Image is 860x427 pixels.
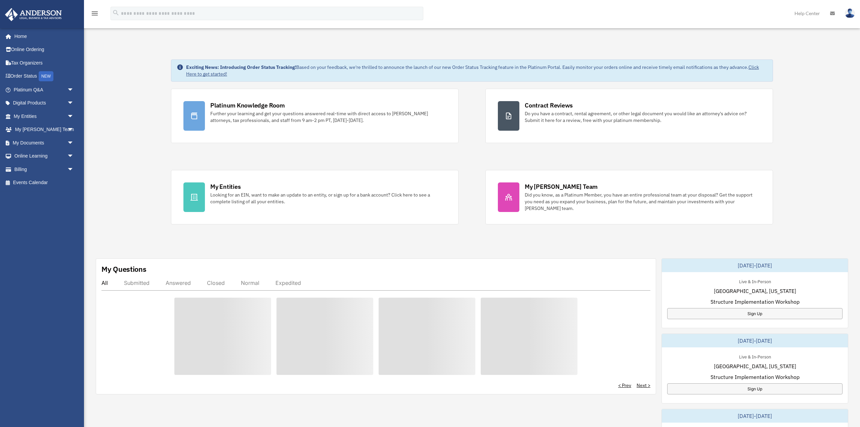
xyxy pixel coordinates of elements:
a: Platinum Q&Aarrow_drop_down [5,83,84,96]
span: arrow_drop_down [67,163,81,176]
a: My Documentsarrow_drop_down [5,136,84,150]
div: [DATE]-[DATE] [662,259,848,272]
div: Live & In-Person [734,353,776,360]
span: arrow_drop_down [67,150,81,163]
div: Did you know, as a Platinum Member, you have an entire professional team at your disposal? Get th... [525,191,761,212]
img: Anderson Advisors Platinum Portal [3,8,64,21]
a: Online Learningarrow_drop_down [5,150,84,163]
div: Submitted [124,280,149,286]
div: Contract Reviews [525,101,573,110]
a: Sign Up [667,383,843,394]
span: arrow_drop_down [67,110,81,123]
a: Order StatusNEW [5,70,84,83]
a: My Entities Looking for an EIN, want to make an update to an entity, or sign up for a bank accoun... [171,170,459,224]
strong: Exciting News: Introducing Order Status Tracking! [186,64,296,70]
div: Answered [166,280,191,286]
div: Do you have a contract, rental agreement, or other legal document you would like an attorney's ad... [525,110,761,124]
a: Billingarrow_drop_down [5,163,84,176]
div: My Questions [101,264,146,274]
a: menu [91,12,99,17]
div: My Entities [210,182,241,191]
div: Looking for an EIN, want to make an update to an entity, or sign up for a bank account? Click her... [210,191,446,205]
a: Events Calendar [5,176,84,189]
a: Online Ordering [5,43,84,56]
div: [DATE]-[DATE] [662,334,848,347]
div: Platinum Knowledge Room [210,101,285,110]
a: Home [5,30,81,43]
div: Normal [241,280,259,286]
i: search [112,9,120,16]
i: menu [91,9,99,17]
div: Expedited [275,280,301,286]
a: Click Here to get started! [186,64,759,77]
div: Closed [207,280,225,286]
a: Contract Reviews Do you have a contract, rental agreement, or other legal document you would like... [485,89,773,143]
span: arrow_drop_down [67,136,81,150]
a: My [PERSON_NAME] Teamarrow_drop_down [5,123,84,136]
a: Sign Up [667,308,843,319]
span: [GEOGRAPHIC_DATA], [US_STATE] [714,287,796,295]
a: My [PERSON_NAME] Team Did you know, as a Platinum Member, you have an entire professional team at... [485,170,773,224]
span: Structure Implementation Workshop [711,373,800,381]
img: User Pic [845,8,855,18]
div: All [101,280,108,286]
a: < Prev [618,382,631,389]
div: Based on your feedback, we're thrilled to announce the launch of our new Order Status Tracking fe... [186,64,767,77]
div: My [PERSON_NAME] Team [525,182,598,191]
span: arrow_drop_down [67,96,81,110]
div: Further your learning and get your questions answered real-time with direct access to [PERSON_NAM... [210,110,446,124]
a: Digital Productsarrow_drop_down [5,96,84,110]
div: NEW [39,71,53,81]
a: Platinum Knowledge Room Further your learning and get your questions answered real-time with dire... [171,89,459,143]
a: My Entitiesarrow_drop_down [5,110,84,123]
div: Live & In-Person [734,277,776,285]
span: arrow_drop_down [67,123,81,137]
span: arrow_drop_down [67,83,81,97]
span: Structure Implementation Workshop [711,298,800,306]
a: Next > [637,382,650,389]
span: [GEOGRAPHIC_DATA], [US_STATE] [714,362,796,370]
a: Tax Organizers [5,56,84,70]
div: [DATE]-[DATE] [662,409,848,423]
